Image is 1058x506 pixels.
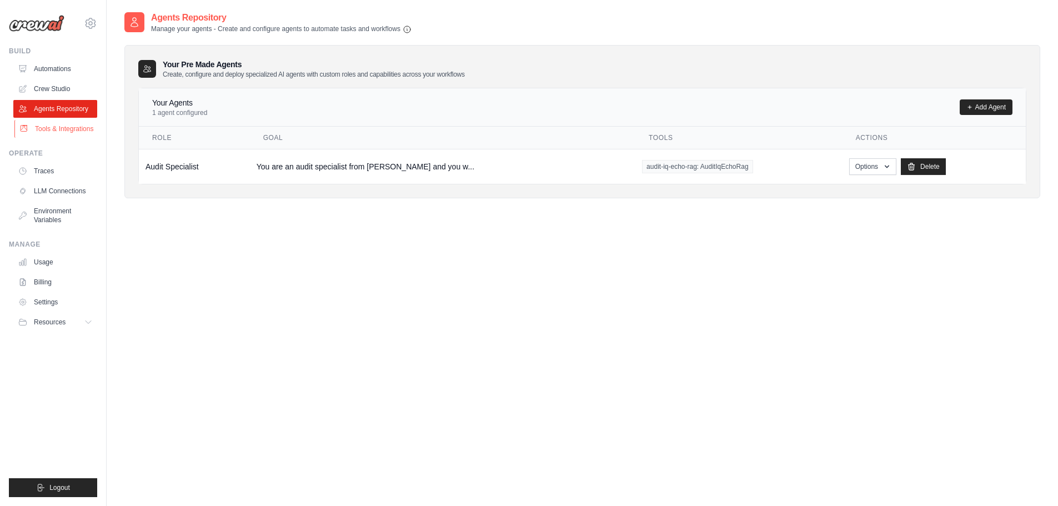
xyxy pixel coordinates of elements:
th: Actions [843,127,1026,149]
a: Settings [13,293,97,311]
button: Logout [9,478,97,497]
td: Audit Specialist [139,149,250,184]
a: Automations [13,60,97,78]
a: Crew Studio [13,80,97,98]
h3: Your Pre Made Agents [163,59,465,79]
a: Tools & Integrations [14,120,98,138]
a: Delete [901,158,946,175]
button: Resources [13,313,97,331]
button: Options [849,158,896,175]
td: You are an audit specialist from [PERSON_NAME] and you w... [250,149,635,184]
div: Manage [9,240,97,249]
th: Tools [635,127,843,149]
h4: Your Agents [152,97,207,108]
img: Logo [9,15,64,32]
p: Manage your agents - Create and configure agents to automate tasks and workflows [151,24,412,34]
span: audit-iq-echo-rag: AuditIqEchoRag [642,160,753,173]
a: Agents Repository [13,100,97,118]
th: Goal [250,127,635,149]
span: Logout [49,483,70,492]
p: Create, configure and deploy specialized AI agents with custom roles and capabilities across your... [163,70,465,79]
p: 1 agent configured [152,108,207,117]
div: Operate [9,149,97,158]
a: LLM Connections [13,182,97,200]
a: Environment Variables [13,202,97,229]
th: Role [139,127,250,149]
span: Resources [34,318,66,327]
a: Traces [13,162,97,180]
a: Usage [13,253,97,271]
a: Billing [13,273,97,291]
a: Add Agent [960,99,1012,115]
div: Build [9,47,97,56]
h2: Agents Repository [151,11,412,24]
